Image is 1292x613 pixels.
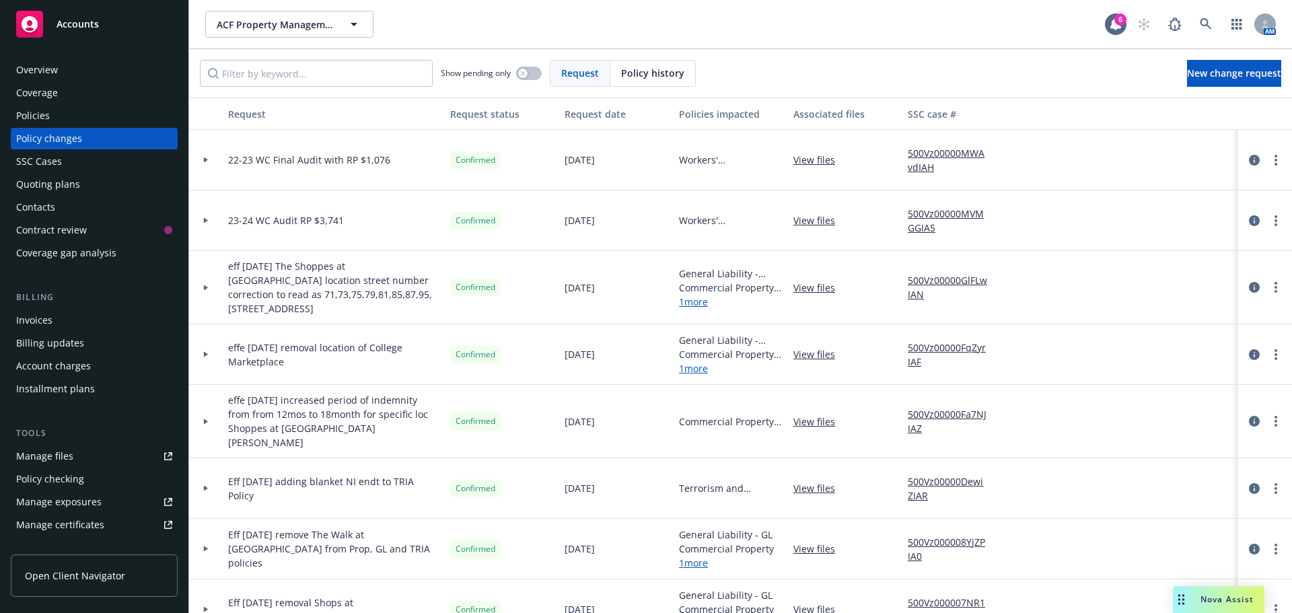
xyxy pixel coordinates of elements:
[679,213,783,227] span: Workers' Compensation
[189,324,223,385] div: Toggle Row Expanded
[793,281,846,295] a: View files
[11,332,178,354] a: Billing updates
[16,242,116,264] div: Coverage gap analysis
[16,537,84,558] div: Manage claims
[228,213,344,227] span: 23-24 WC Audit RP $3,741
[1187,60,1281,87] a: New change request
[679,361,783,375] a: 1 more
[189,385,223,458] div: Toggle Row Expanded
[456,154,495,166] span: Confirmed
[793,481,846,495] a: View files
[561,66,599,80] span: Request
[788,98,902,130] button: Associated files
[223,98,445,130] button: Request
[445,98,559,130] button: Request status
[450,107,554,121] div: Request status
[11,378,178,400] a: Installment plans
[679,266,783,281] span: General Liability - 10/1/24-25 GL/EBL Policy
[228,474,439,503] span: Eff [DATE] adding blanket NI endt to TRIA Policy
[565,481,595,495] span: [DATE]
[11,242,178,264] a: Coverage gap analysis
[16,310,52,331] div: Invoices
[908,407,998,435] a: 500Vz00000Fa7NJIAZ
[908,146,998,174] a: 500Vz00000MWAvdIAH
[1187,67,1281,79] span: New change request
[16,105,50,127] div: Policies
[441,67,511,79] span: Show pending only
[1130,11,1157,38] a: Start snowing
[16,445,73,467] div: Manage files
[1268,413,1284,429] a: more
[1268,347,1284,363] a: more
[16,378,95,400] div: Installment plans
[228,393,439,449] span: effe [DATE] increased period of indemnity from from 12mos to 18month for specific loc Shoppes at ...
[11,219,178,241] a: Contract review
[1246,152,1262,168] a: circleInformation
[793,347,846,361] a: View files
[11,491,178,513] span: Manage exposures
[1246,541,1262,557] a: circleInformation
[16,174,80,195] div: Quoting plans
[189,251,223,324] div: Toggle Row Expanded
[621,66,684,80] span: Policy history
[1173,586,1264,613] button: Nova Assist
[16,196,55,218] div: Contacts
[11,445,178,467] a: Manage files
[16,151,62,172] div: SSC Cases
[11,514,178,536] a: Manage certificates
[793,153,846,167] a: View files
[189,130,223,190] div: Toggle Row Expanded
[565,153,595,167] span: [DATE]
[189,458,223,519] div: Toggle Row Expanded
[565,414,595,429] span: [DATE]
[11,59,178,81] a: Overview
[1246,480,1262,497] a: circleInformation
[189,519,223,579] div: Toggle Row Expanded
[1268,213,1284,229] a: more
[11,5,178,43] a: Accounts
[217,17,333,32] span: ACF Property Management, Inc.
[16,128,82,149] div: Policy changes
[228,107,439,121] div: Request
[57,19,99,30] span: Accounts
[908,474,998,503] a: 500Vz00000DewiZIAR
[1268,480,1284,497] a: more
[1223,11,1250,38] a: Switch app
[189,190,223,251] div: Toggle Row Expanded
[908,273,998,301] a: 500Vz00000GlFLwIAN
[228,153,390,167] span: 22-23 WC Final Audit with RP $1,076
[16,332,84,354] div: Billing updates
[16,82,58,104] div: Coverage
[11,174,178,195] a: Quoting plans
[793,414,846,429] a: View files
[902,98,1003,130] button: SSC case #
[11,128,178,149] a: Policy changes
[25,569,125,583] span: Open Client Navigator
[11,291,178,304] div: Billing
[11,468,178,490] a: Policy checking
[456,215,495,227] span: Confirmed
[1200,593,1254,605] span: Nova Assist
[679,347,783,361] span: Commercial Property - 10/1/24-25 Prop Policy
[205,11,373,38] button: ACF Property Management, Inc.
[679,295,783,309] a: 1 more
[1246,347,1262,363] a: circleInformation
[11,151,178,172] a: SSC Cases
[456,543,495,555] span: Confirmed
[1246,213,1262,229] a: circleInformation
[11,310,178,331] a: Invoices
[16,514,104,536] div: Manage certificates
[1246,279,1262,295] a: circleInformation
[679,333,783,347] span: General Liability - 10/1/24-25 GL/EBL Policy
[679,414,783,429] span: Commercial Property - 10/1/24-25 Prop Policy
[679,281,783,295] span: Commercial Property - 10/1/24-25 Prop Policy
[228,528,439,570] span: Eff [DATE] remove The Walk at [GEOGRAPHIC_DATA] from Prop, GL and TRIA policies
[1173,586,1190,613] div: Drag to move
[565,213,595,227] span: [DATE]
[1268,541,1284,557] a: more
[1161,11,1188,38] a: Report a Bug
[456,349,495,361] span: Confirmed
[16,59,58,81] div: Overview
[16,219,87,241] div: Contract review
[11,105,178,127] a: Policies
